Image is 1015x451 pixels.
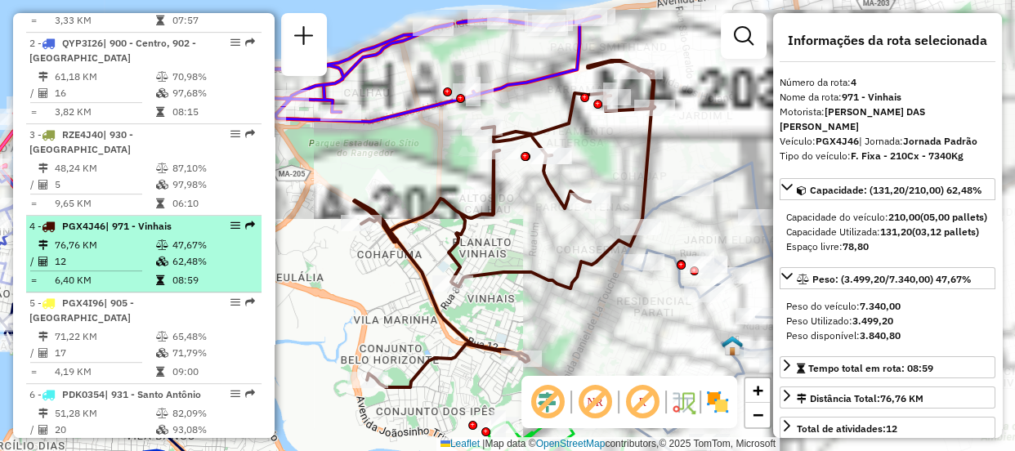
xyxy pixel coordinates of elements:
span: + [753,380,763,400]
strong: 3.499,20 [852,315,893,327]
strong: (05,00 pallets) [920,211,987,223]
i: Total de Atividades [38,88,48,98]
span: 3 - [29,128,133,155]
td: 12 [54,253,155,270]
i: Tempo total em rota [156,275,164,285]
td: 47,67% [172,237,254,253]
i: Distância Total [38,332,48,342]
strong: 210,00 [888,211,920,223]
td: 3,33 KM [54,12,155,29]
h4: Informações da rota selecionada [780,33,995,48]
span: Exibir deslocamento [528,382,567,422]
td: 09:00 [172,364,254,380]
span: | 971 - Vinhais [105,220,172,232]
em: Rota exportada [245,38,255,47]
strong: (03,12 pallets) [912,225,979,238]
td: = [29,195,38,212]
span: 76,76 KM [880,392,923,404]
td: 08:59 [172,272,254,288]
i: Total de Atividades [38,348,48,358]
a: Exibir filtros [727,20,760,52]
span: PGX4I96 [62,297,104,309]
a: OpenStreetMap [536,438,606,449]
div: Espaço livre: [786,239,989,254]
i: % de utilização do peso [156,332,168,342]
strong: F. Fixa - 210Cx - 7340Kg [851,150,964,162]
a: Capacidade: (131,20/210,00) 62,48% [780,178,995,200]
a: Total de atividades:12 [780,417,995,439]
td: 6,40 KM [54,272,155,288]
i: % de utilização do peso [156,240,168,250]
div: Peso disponível: [786,328,989,343]
span: | [482,438,485,449]
td: 76,76 KM [54,237,155,253]
span: Total de atividades: [797,422,897,435]
td: 16 [54,85,155,101]
td: / [29,85,38,101]
i: Total de Atividades [38,257,48,266]
span: | 931 - Santo Antônio [105,388,201,400]
td: 48,24 KM [54,160,155,176]
div: Tipo do veículo: [780,149,995,163]
td: 20 [54,422,155,438]
td: 65,48% [172,328,254,345]
td: 4,19 KM [54,364,155,380]
em: Rota exportada [245,389,255,399]
strong: 12 [886,422,897,435]
i: % de utilização da cubagem [156,425,168,435]
strong: 131,20 [880,225,912,238]
div: Map data © contributors,© 2025 TomTom, Microsoft [436,437,780,451]
img: Exibir/Ocultar setores [704,389,731,415]
span: Capacidade: (131,20/210,00) 62,48% [810,184,982,196]
td: = [29,104,38,120]
td: 97,68% [172,85,254,101]
i: % de utilização do peso [156,72,168,82]
td: 97,98% [172,176,254,193]
strong: Jornada Padrão [903,135,977,147]
div: Nome da rota: [780,90,995,105]
i: % de utilização da cubagem [156,348,168,358]
i: Distância Total [38,163,48,173]
td: 51,28 KM [54,405,155,422]
span: RZE4J40 [62,128,103,141]
span: 6 - [29,388,201,400]
td: 17 [54,345,155,361]
i: Tempo total em rota [156,199,164,208]
span: Tempo total em rota: 08:59 [808,362,933,374]
em: Opções [230,129,240,139]
strong: PGX4J46 [816,135,859,147]
a: Zoom out [745,403,770,427]
span: Exibir rótulo [623,382,662,422]
span: 4 - [29,220,172,232]
i: % de utilização da cubagem [156,257,168,266]
a: Nova sessão e pesquisa [288,20,320,56]
td: 62,48% [172,253,254,270]
td: 71,22 KM [54,328,155,345]
td: 08:15 [172,104,254,120]
span: 2 - [29,37,196,64]
td: = [29,12,38,29]
em: Rota exportada [245,129,255,139]
td: 07:57 [172,12,254,29]
div: Número da rota: [780,75,995,90]
td: 06:10 [172,195,254,212]
img: Fluxo de ruas [670,389,696,415]
i: Distância Total [38,72,48,82]
span: Exibir NR [575,382,615,422]
strong: 78,80 [843,240,869,252]
td: 71,79% [172,345,254,361]
td: 87,10% [172,160,254,176]
i: Total de Atividades [38,180,48,190]
i: % de utilização da cubagem [156,88,168,98]
td: / [29,422,38,438]
strong: [PERSON_NAME] DAS [PERSON_NAME] [780,105,925,132]
em: Opções [230,389,240,399]
td: / [29,176,38,193]
i: Total de Atividades [38,425,48,435]
td: 5 [54,176,155,193]
td: 93,08% [172,422,254,438]
em: Opções [230,297,240,307]
a: Zoom in [745,378,770,403]
span: QYP3I26 [62,37,103,49]
span: 5 - [29,297,134,324]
